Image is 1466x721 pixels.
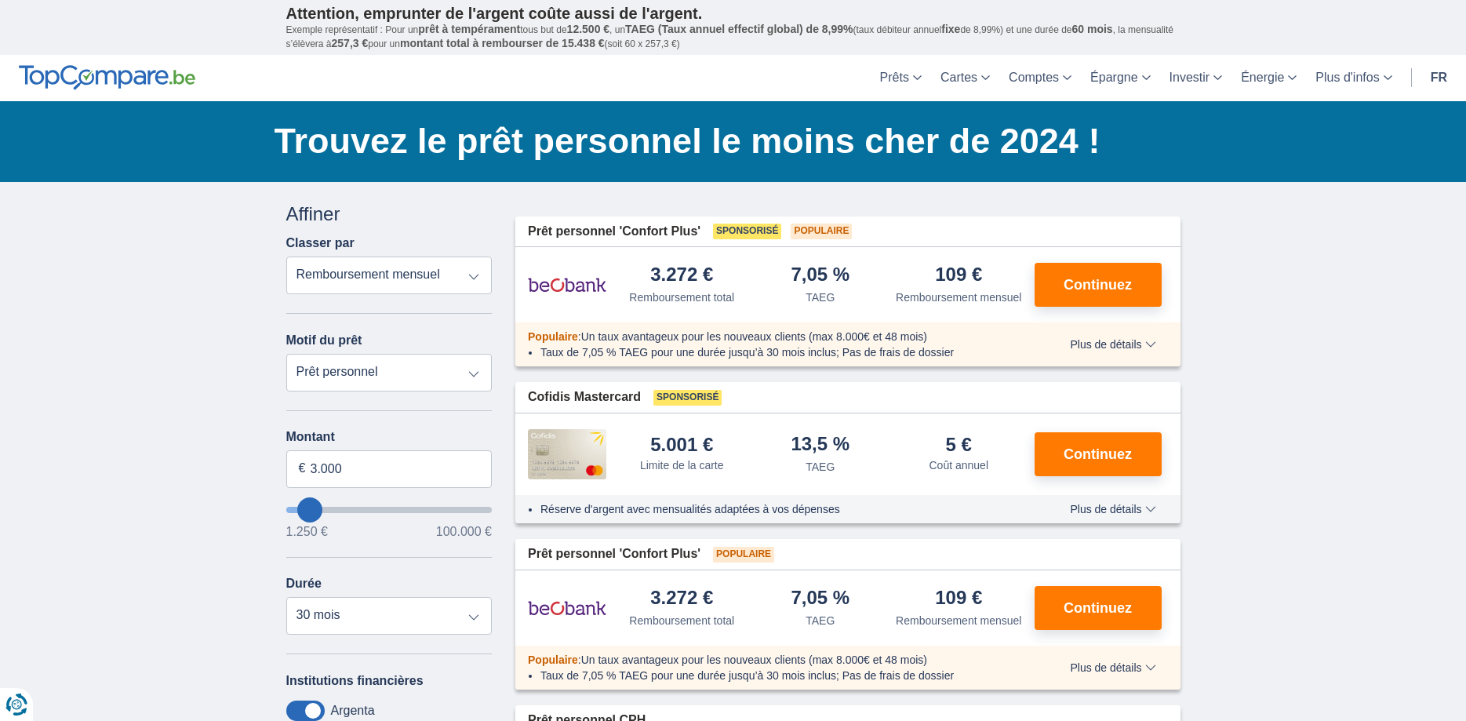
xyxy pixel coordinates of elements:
label: Motif du prêt [286,333,362,348]
span: Plus de détails [1070,504,1155,515]
span: fixe [941,23,960,35]
img: TopCompare [19,65,195,90]
span: € [299,460,306,478]
button: Plus de détails [1058,338,1167,351]
div: Remboursement mensuel [896,613,1021,628]
div: Limite de la carte [640,457,724,473]
a: Investir [1160,55,1232,101]
a: Prêts [871,55,931,101]
span: 1.250 € [286,526,328,538]
div: TAEG [806,459,835,475]
span: Cofidis Mastercard [528,388,641,406]
div: Remboursement total [629,289,734,305]
span: Plus de détails [1070,339,1155,350]
a: Plus d'infos [1306,55,1401,101]
button: Continuez [1035,432,1162,476]
div: 5.001 € [650,435,713,454]
button: Continuez [1035,263,1162,307]
img: pret personnel Beobank [528,265,606,304]
div: : [515,652,1037,668]
span: 12.500 € [567,23,610,35]
a: fr [1421,55,1457,101]
div: TAEG [806,289,835,305]
div: 3.272 € [650,588,713,610]
span: Prêt personnel 'Confort Plus' [528,223,700,241]
img: pret personnel Beobank [528,588,606,628]
input: wantToBorrow [286,507,493,513]
span: 257,3 € [332,37,369,49]
h1: Trouvez le prêt personnel le moins cher de 2024 ! [275,117,1180,166]
p: Exemple représentatif : Pour un tous but de , un (taux débiteur annuel de 8,99%) et une durée de ... [286,23,1180,51]
label: Montant [286,430,493,444]
div: 13,5 % [791,435,849,456]
span: montant total à rembourser de 15.438 € [400,37,605,49]
span: Continuez [1064,278,1132,292]
span: Un taux avantageux pour les nouveaux clients (max 8.000€ et 48 mois) [581,330,927,343]
div: TAEG [806,613,835,628]
span: prêt à tempérament [418,23,520,35]
p: Attention, emprunter de l'argent coûte aussi de l'argent. [286,4,1180,23]
img: pret personnel Cofidis CC [528,429,606,479]
button: Plus de détails [1058,661,1167,674]
li: Taux de 7,05 % TAEG pour une durée jusqu’à 30 mois inclus; Pas de frais de dossier [540,668,1024,683]
a: Comptes [999,55,1081,101]
span: Populaire [528,330,578,343]
label: Argenta [331,704,375,718]
label: Classer par [286,236,355,250]
div: 7,05 % [791,588,849,610]
li: Réserve d'argent avec mensualités adaptées à vos dépenses [540,501,1024,517]
a: Épargne [1081,55,1160,101]
label: Institutions financières [286,674,424,688]
div: Remboursement mensuel [896,289,1021,305]
div: : [515,329,1037,344]
a: Cartes [931,55,999,101]
span: TAEG (Taux annuel effectif global) de 8,99% [625,23,853,35]
div: Remboursement total [629,613,734,628]
span: Prêt personnel 'Confort Plus' [528,545,700,563]
div: Affiner [286,201,493,228]
span: Sponsorisé [653,390,722,406]
div: Coût annuel [929,457,988,473]
span: 60 mois [1072,23,1113,35]
span: Populaire [528,654,578,666]
span: Populaire [713,547,774,563]
span: Populaire [791,224,852,239]
span: Plus de détails [1070,662,1155,673]
button: Continuez [1035,586,1162,630]
div: 7,05 % [791,265,849,286]
span: Sponsorisé [713,224,781,239]
li: Taux de 7,05 % TAEG pour une durée jusqu’à 30 mois inclus; Pas de frais de dossier [540,344,1024,360]
div: 109 € [935,588,982,610]
button: Plus de détails [1058,503,1167,515]
span: Continuez [1064,447,1132,461]
div: 3.272 € [650,265,713,286]
label: Durée [286,577,322,591]
div: 109 € [935,265,982,286]
div: 5 € [946,435,972,454]
span: 100.000 € [436,526,492,538]
span: Un taux avantageux pour les nouveaux clients (max 8.000€ et 48 mois) [581,654,927,666]
span: Continuez [1064,601,1132,615]
a: Énergie [1231,55,1306,101]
